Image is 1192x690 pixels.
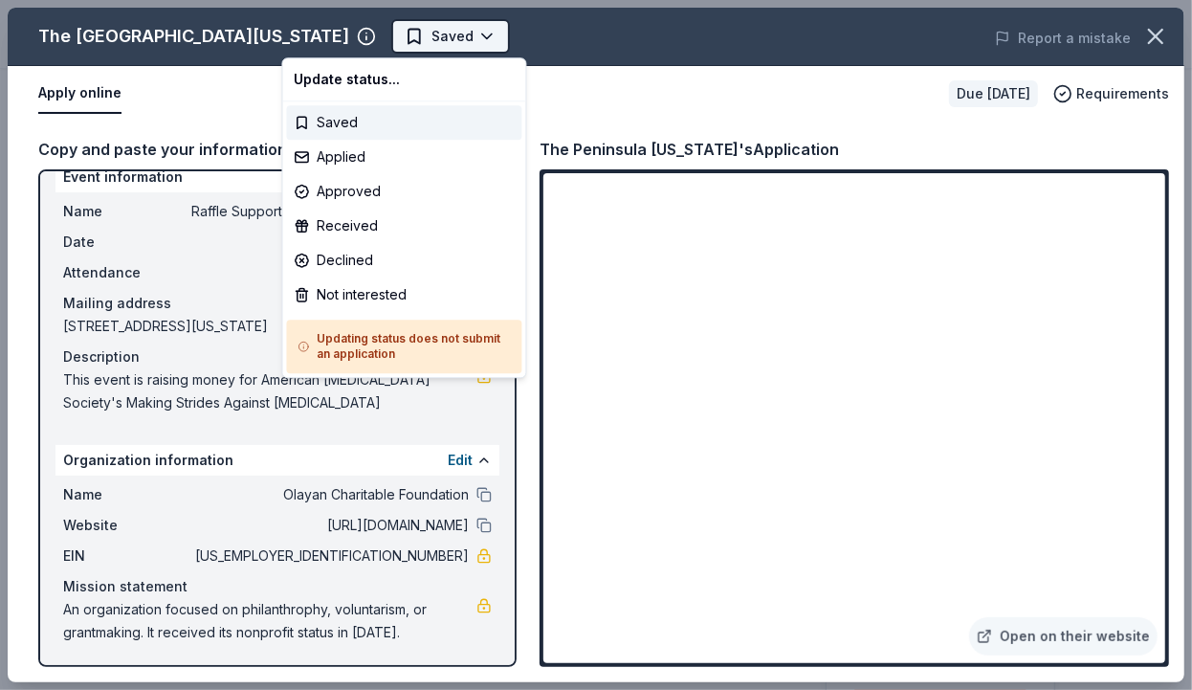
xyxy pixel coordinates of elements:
div: Approved [287,174,522,209]
div: Update status... [287,62,522,97]
div: Declined [287,243,522,278]
span: Raffle Supporting American [MEDICAL_DATA] Society's "Making Strides Against [MEDICAL_DATA]" [244,23,397,46]
div: Applied [287,140,522,174]
div: Saved [287,105,522,140]
h5: Updating status does not submit an application [298,331,511,362]
div: Not interested [287,278,522,312]
div: Received [287,209,522,243]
